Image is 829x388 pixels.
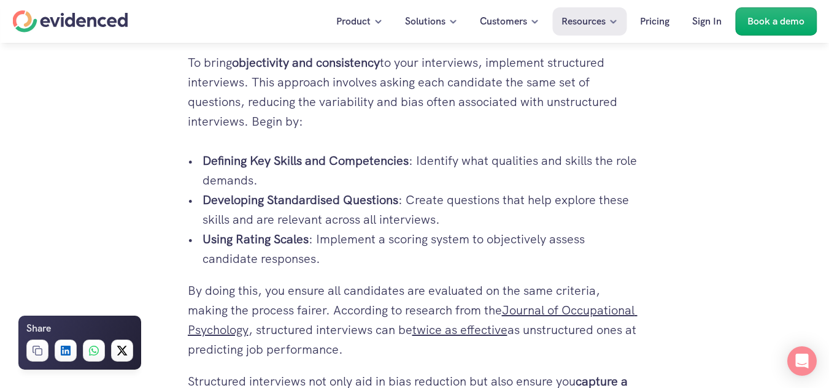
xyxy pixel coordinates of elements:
a: Pricing [631,7,679,36]
p: Solutions [405,13,445,29]
h6: Share [26,321,51,337]
p: : Identify what qualities and skills the role demands. [202,151,642,190]
p: Pricing [640,13,669,29]
p: : Implement a scoring system to objectively assess candidate responses. [202,229,642,268]
a: Book a demo [735,7,817,36]
a: twice as effective [412,322,507,338]
div: Open Intercom Messenger [787,346,817,376]
p: Customers [480,13,527,29]
p: Resources [561,13,606,29]
p: : Create questions that help explore these skills and are relevant across all interviews. [202,190,642,229]
p: Product [336,13,371,29]
p: By doing this, you ensure all candidates are evaluated on the same criteria, making the process f... [188,281,642,359]
p: Book a demo [747,13,804,29]
a: Home [12,10,128,32]
strong: Developing Standardised Questions [202,192,398,208]
p: To bring to your interviews, implement structured interviews. This approach involves asking each ... [188,53,642,131]
strong: Using Rating Scales [202,231,309,247]
p: Sign In [692,13,722,29]
strong: Defining Key Skills and Competencies [202,153,409,169]
a: Sign In [683,7,731,36]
